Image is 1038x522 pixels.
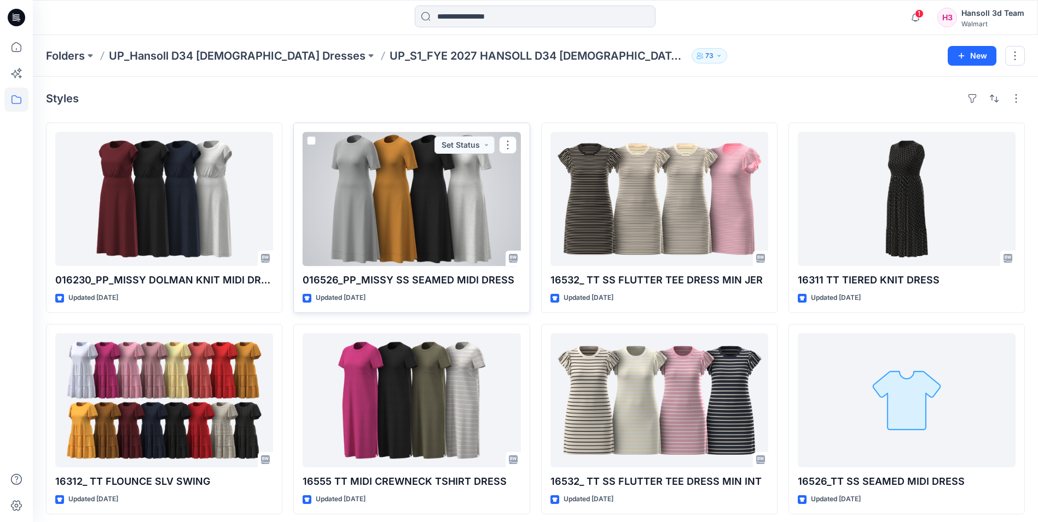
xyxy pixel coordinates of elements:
[961,7,1024,20] div: Hansoll 3d Team
[915,9,924,18] span: 1
[55,474,273,489] p: 16312_ TT FLOUNCE SLV SWING
[961,20,1024,28] div: Walmart
[550,132,768,266] a: 16532_ TT SS FLUTTER TEE DRESS MIN JER
[564,494,613,505] p: Updated [DATE]
[303,333,520,467] a: 16555 TT MIDI CREWNECK TSHIRT DRESS
[316,292,366,304] p: Updated [DATE]
[798,474,1016,489] p: 16526_TT SS SEAMED MIDI DRESS
[55,333,273,467] a: 16312_ TT FLOUNCE SLV SWING
[692,48,727,63] button: 73
[46,92,79,105] h4: Styles
[550,474,768,489] p: 16532_ TT SS FLUTTER TEE DRESS MIN INT
[811,292,861,304] p: Updated [DATE]
[798,132,1016,266] a: 16311 TT TIERED KNIT DRESS
[303,474,520,489] p: 16555 TT MIDI CREWNECK TSHIRT DRESS
[550,333,768,467] a: 16532_ TT SS FLUTTER TEE DRESS MIN INT
[303,132,520,266] a: 016526_PP_MISSY SS SEAMED MIDI DRESS
[705,50,714,62] p: 73
[316,494,366,505] p: Updated [DATE]
[55,272,273,288] p: 016230_PP_MISSY DOLMAN KNIT MIDI DRESS
[68,494,118,505] p: Updated [DATE]
[811,494,861,505] p: Updated [DATE]
[109,48,366,63] a: UP_Hansoll D34 [DEMOGRAPHIC_DATA] Dresses
[937,8,957,27] div: H3
[55,132,273,266] a: 016230_PP_MISSY DOLMAN KNIT MIDI DRESS
[948,46,996,66] button: New
[550,272,768,288] p: 16532_ TT SS FLUTTER TEE DRESS MIN JER
[798,272,1016,288] p: 16311 TT TIERED KNIT DRESS
[390,48,687,63] p: UP_S1_FYE 2027 HANSOLL D34 [DEMOGRAPHIC_DATA] DRESSES
[303,272,520,288] p: 016526_PP_MISSY SS SEAMED MIDI DRESS
[68,292,118,304] p: Updated [DATE]
[564,292,613,304] p: Updated [DATE]
[46,48,85,63] a: Folders
[798,333,1016,467] a: 16526_TT SS SEAMED MIDI DRESS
